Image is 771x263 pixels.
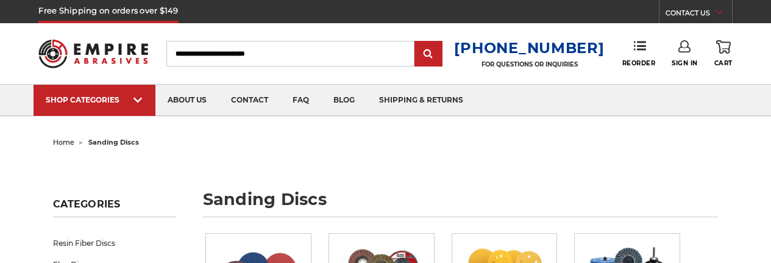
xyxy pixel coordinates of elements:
[367,85,475,116] a: shipping & returns
[672,59,698,67] span: Sign In
[53,232,176,254] a: Resin Fiber Discs
[280,85,321,116] a: faq
[714,59,733,67] span: Cart
[53,198,176,217] h5: Categories
[622,40,656,67] a: Reorder
[38,32,147,75] img: Empire Abrasives
[321,85,367,116] a: blog
[454,60,604,68] p: FOR QUESTIONS OR INQUIRIES
[416,42,441,67] input: Submit
[203,191,718,217] h1: sanding discs
[155,85,219,116] a: about us
[666,6,732,23] a: CONTACT US
[88,138,139,146] span: sanding discs
[714,40,733,67] a: Cart
[219,85,280,116] a: contact
[53,138,74,146] a: home
[46,95,143,104] div: SHOP CATEGORIES
[622,59,656,67] span: Reorder
[454,39,604,57] a: [PHONE_NUMBER]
